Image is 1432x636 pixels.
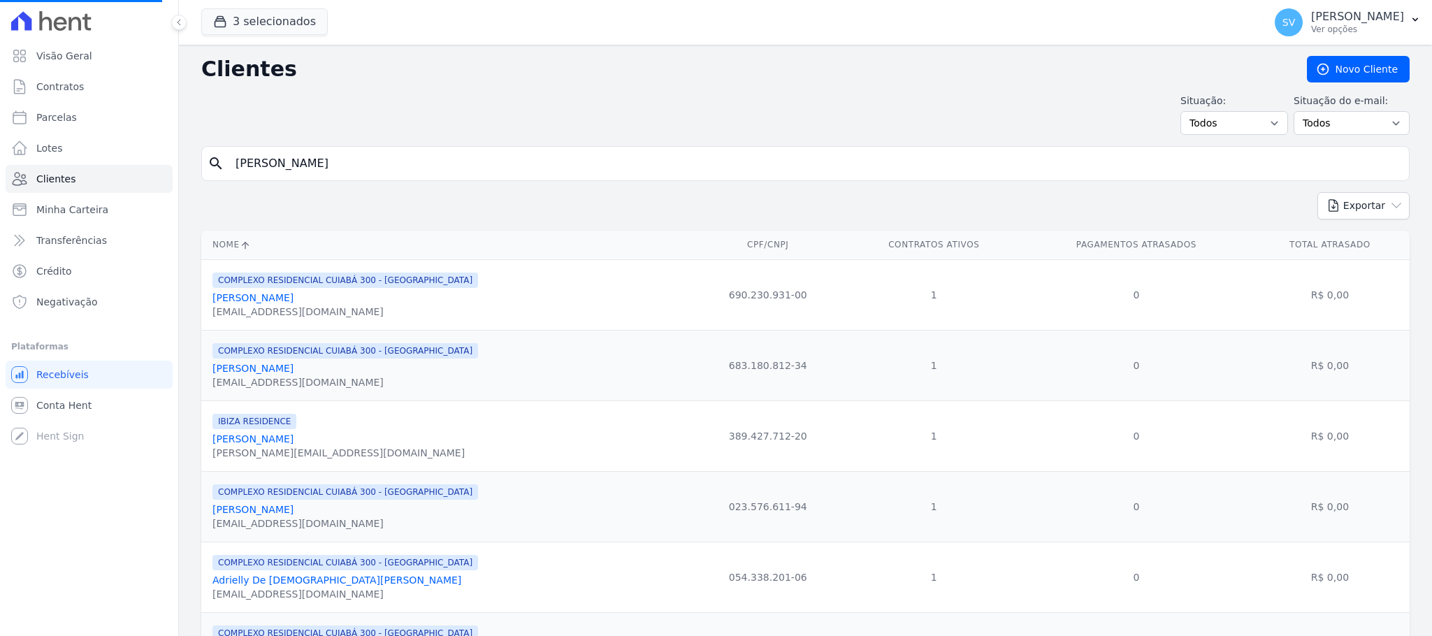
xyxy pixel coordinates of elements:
td: 054.338.201-06 [690,542,846,612]
a: Novo Cliente [1307,56,1410,82]
th: Nome [201,231,690,259]
td: 1 [846,259,1022,330]
th: Pagamentos Atrasados [1022,231,1250,259]
td: 0 [1022,259,1250,330]
a: Lotes [6,134,173,162]
a: Recebíveis [6,361,173,389]
a: Minha Carteira [6,196,173,224]
button: SV [PERSON_NAME] Ver opções [1264,3,1432,42]
div: [EMAIL_ADDRESS][DOMAIN_NAME] [212,305,478,319]
div: [PERSON_NAME][EMAIL_ADDRESS][DOMAIN_NAME] [212,446,465,460]
input: Buscar por nome, CPF ou e-mail [227,150,1403,178]
a: [PERSON_NAME] [212,504,294,515]
th: Total Atrasado [1250,231,1410,259]
td: 023.576.611-94 [690,471,846,542]
span: Visão Geral [36,49,92,63]
td: R$ 0,00 [1250,471,1410,542]
td: R$ 0,00 [1250,259,1410,330]
a: Transferências [6,226,173,254]
a: Negativação [6,288,173,316]
td: 1 [846,542,1022,612]
a: [PERSON_NAME] [212,433,294,445]
a: Clientes [6,165,173,193]
p: Ver opções [1311,24,1404,35]
td: 683.180.812-34 [690,330,846,400]
th: Contratos Ativos [846,231,1022,259]
span: COMPLEXO RESIDENCIAL CUIABÁ 300 - [GEOGRAPHIC_DATA] [212,484,478,500]
span: Crédito [36,264,72,278]
i: search [208,155,224,172]
a: Visão Geral [6,42,173,70]
a: [PERSON_NAME] [212,292,294,303]
div: [EMAIL_ADDRESS][DOMAIN_NAME] [212,516,478,530]
span: IBIZA RESIDENCE [212,414,296,429]
button: Exportar [1317,192,1410,219]
span: Contratos [36,80,84,94]
a: Conta Hent [6,391,173,419]
th: CPF/CNPJ [690,231,846,259]
span: Minha Carteira [36,203,108,217]
span: Conta Hent [36,398,92,412]
span: COMPLEXO RESIDENCIAL CUIABÁ 300 - [GEOGRAPHIC_DATA] [212,343,478,359]
td: R$ 0,00 [1250,542,1410,612]
td: 389.427.712-20 [690,400,846,471]
td: 0 [1022,330,1250,400]
td: 1 [846,400,1022,471]
div: [EMAIL_ADDRESS][DOMAIN_NAME] [212,375,478,389]
span: SV [1282,17,1295,27]
td: 0 [1022,400,1250,471]
td: 1 [846,330,1022,400]
span: Transferências [36,233,107,247]
span: Lotes [36,141,63,155]
button: 3 selecionados [201,8,328,35]
td: R$ 0,00 [1250,330,1410,400]
a: [PERSON_NAME] [212,363,294,374]
span: Recebíveis [36,368,89,382]
label: Situação do e-mail: [1294,94,1410,108]
div: [EMAIL_ADDRESS][DOMAIN_NAME] [212,587,478,601]
a: Crédito [6,257,173,285]
p: [PERSON_NAME] [1311,10,1404,24]
span: Negativação [36,295,98,309]
td: R$ 0,00 [1250,400,1410,471]
h2: Clientes [201,57,1285,82]
td: 0 [1022,471,1250,542]
span: COMPLEXO RESIDENCIAL CUIABÁ 300 - [GEOGRAPHIC_DATA] [212,555,478,570]
td: 690.230.931-00 [690,259,846,330]
span: Parcelas [36,110,77,124]
span: Clientes [36,172,75,186]
a: Adrielly De [DEMOGRAPHIC_DATA][PERSON_NAME] [212,574,461,586]
a: Parcelas [6,103,173,131]
div: Plataformas [11,338,167,355]
label: Situação: [1180,94,1288,108]
a: Contratos [6,73,173,101]
td: 0 [1022,542,1250,612]
td: 1 [846,471,1022,542]
span: COMPLEXO RESIDENCIAL CUIABÁ 300 - [GEOGRAPHIC_DATA] [212,273,478,288]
